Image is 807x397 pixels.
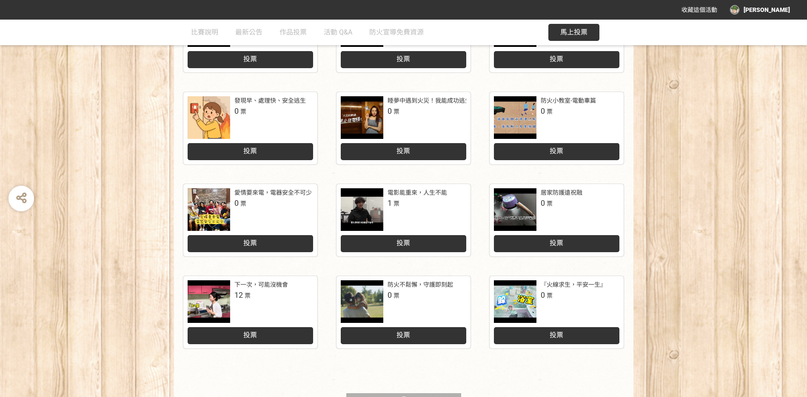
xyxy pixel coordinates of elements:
a: 比賽說明 [191,20,218,45]
span: 投票 [243,239,257,247]
div: 居家防護遠祝融 [541,188,582,197]
span: 最新公告 [235,28,262,36]
a: 防火不鬆懈，守護即刻起0票投票 [336,276,471,348]
div: 『火線求生，平安一生』 [541,280,606,289]
span: 票 [245,292,251,299]
span: 投票 [550,147,563,155]
span: 收藏這個活動 [682,6,717,13]
span: 票 [394,292,399,299]
div: 睡夢中遇到火災！我能成功逃生嗎？ [388,96,483,105]
span: 0 [541,291,545,299]
span: 馬上投票 [560,28,587,36]
a: 睡夢中遇到火災！我能成功逃生嗎？0票投票 [336,92,471,164]
a: 防火宣導免費資源 [369,20,424,45]
span: 比賽說明 [191,28,218,36]
span: 投票 [396,331,410,339]
span: 0 [541,106,545,115]
span: 0 [234,106,239,115]
span: 票 [240,200,246,207]
span: 投票 [396,239,410,247]
div: 下一次，可能沒機會 [234,280,288,289]
div: 發現早、處理快、安全逃生 [234,96,306,105]
span: 票 [394,200,399,207]
a: 作品投票 [279,20,307,45]
a: 居家防護遠祝融0票投票 [490,184,624,256]
span: 投票 [243,331,257,339]
a: 下一次，可能沒機會12票投票 [183,276,317,348]
span: 投票 [396,55,410,63]
a: 『火線求生，平安一生』0票投票 [490,276,624,348]
span: 投票 [550,55,563,63]
span: 投票 [550,239,563,247]
span: 0 [234,198,239,207]
div: 防火小教室-電動車篇 [541,96,596,105]
span: 作品投票 [279,28,307,36]
span: 0 [388,106,392,115]
span: 投票 [243,55,257,63]
span: 票 [547,292,553,299]
span: 投票 [550,331,563,339]
span: 投票 [243,147,257,155]
span: 活動 Q&A [324,28,352,36]
button: 馬上投票 [548,24,599,41]
div: 愛情要來電，電器安全不可少 [234,188,312,197]
span: 票 [240,108,246,115]
span: 12 [234,291,243,299]
span: 1 [388,198,392,207]
span: 投票 [396,147,410,155]
a: 防火小教室-電動車篇0票投票 [490,92,624,164]
span: 防火宣導免費資源 [369,28,424,36]
div: 防火不鬆懈，守護即刻起 [388,280,453,289]
span: 0 [388,291,392,299]
a: 最新公告 [235,20,262,45]
a: 活動 Q&A [324,20,352,45]
a: 電影能重來，人生不能1票投票 [336,184,471,256]
a: 愛情要來電，電器安全不可少0票投票 [183,184,317,256]
span: 票 [394,108,399,115]
div: 電影能重來，人生不能 [388,188,447,197]
a: 發現早、處理快、安全逃生0票投票 [183,92,317,164]
span: 票 [547,200,553,207]
span: 票 [547,108,553,115]
span: 0 [541,198,545,207]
